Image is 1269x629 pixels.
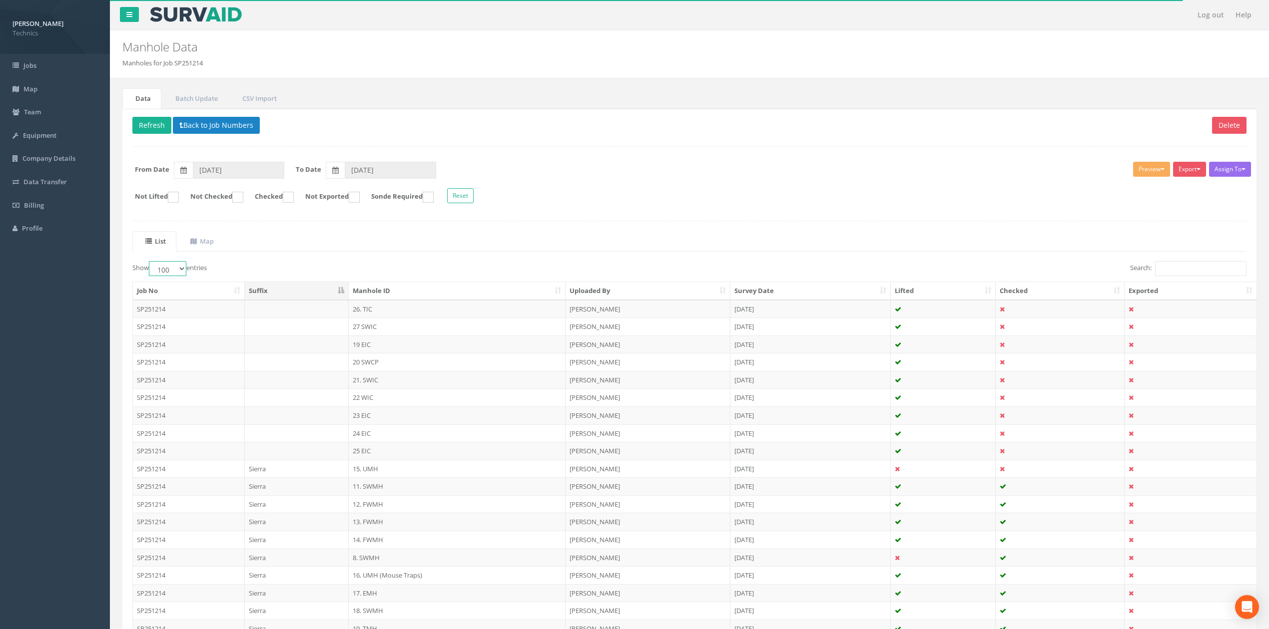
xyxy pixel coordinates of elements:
td: [PERSON_NAME] [566,353,730,371]
td: SP251214 [133,531,245,549]
button: Assign To [1209,162,1251,177]
td: [DATE] [730,442,891,460]
td: Sierra [245,460,349,478]
td: [DATE] [730,388,891,406]
th: Uploaded By: activate to sort column ascending [566,282,730,300]
td: Sierra [245,584,349,602]
td: [DATE] [730,300,891,318]
td: [DATE] [730,477,891,495]
a: Batch Update [162,88,228,109]
td: [PERSON_NAME] [566,566,730,584]
td: SP251214 [133,424,245,442]
span: Technics [12,28,97,38]
button: Delete [1212,117,1247,134]
td: [PERSON_NAME] [566,335,730,353]
a: CSV Import [229,88,287,109]
td: SP251214 [133,566,245,584]
th: Suffix: activate to sort column descending [245,282,349,300]
button: Export [1173,162,1206,177]
span: Profile [22,224,42,233]
td: [PERSON_NAME] [566,531,730,549]
span: Equipment [23,131,56,140]
td: SP251214 [133,317,245,335]
td: SP251214 [133,460,245,478]
td: [DATE] [730,353,891,371]
td: [PERSON_NAME] [566,442,730,460]
td: [DATE] [730,406,891,424]
th: Manhole ID: activate to sort column ascending [349,282,566,300]
input: Search: [1155,261,1247,276]
th: Survey Date: activate to sort column ascending [730,282,891,300]
td: [PERSON_NAME] [566,460,730,478]
td: Sierra [245,602,349,620]
uib-tab-heading: List [145,237,166,246]
select: Showentries [149,261,186,276]
td: [PERSON_NAME] [566,317,730,335]
label: From Date [135,165,169,174]
span: Billing [24,201,44,210]
button: Back to Job Numbers [173,117,260,134]
td: [PERSON_NAME] [566,513,730,531]
td: 26. TIC [349,300,566,318]
label: Search: [1130,261,1247,276]
td: Sierra [245,549,349,567]
td: 25 EIC [349,442,566,460]
label: To Date [296,165,321,174]
a: Data [122,88,161,109]
h2: Manhole Data [122,40,1065,53]
td: [PERSON_NAME] [566,388,730,406]
td: SP251214 [133,495,245,513]
td: [DATE] [730,424,891,442]
span: Map [23,84,37,93]
td: 18. SWMH [349,602,566,620]
td: 19 EIC [349,335,566,353]
td: Sierra [245,531,349,549]
td: 15. UMH [349,460,566,478]
td: Sierra [245,477,349,495]
td: 21. SWIC [349,371,566,389]
label: Checked [245,192,294,203]
label: Not Exported [295,192,360,203]
td: SP251214 [133,353,245,371]
td: [DATE] [730,584,891,602]
td: Sierra [245,566,349,584]
label: Not Checked [180,192,243,203]
td: 16. UMH (Mouse Traps) [349,566,566,584]
td: [PERSON_NAME] [566,584,730,602]
span: Company Details [22,154,75,163]
a: Map [177,231,224,252]
label: Not Lifted [125,192,179,203]
label: Sonde Required [361,192,434,203]
button: Refresh [132,117,171,134]
td: 27 SWIC [349,317,566,335]
td: [DATE] [730,371,891,389]
td: 12. FWMH [349,495,566,513]
td: 20 SWCP [349,353,566,371]
td: SP251214 [133,388,245,406]
td: [PERSON_NAME] [566,549,730,567]
td: SP251214 [133,513,245,531]
span: Team [24,107,41,116]
td: [PERSON_NAME] [566,406,730,424]
th: Lifted: activate to sort column ascending [891,282,996,300]
button: Reset [447,188,474,203]
td: SP251214 [133,371,245,389]
td: [DATE] [730,495,891,513]
td: [DATE] [730,566,891,584]
td: 23 EIC [349,406,566,424]
td: 14. FWMH [349,531,566,549]
td: [PERSON_NAME] [566,477,730,495]
input: To Date [345,162,436,179]
td: SP251214 [133,584,245,602]
label: Show entries [132,261,207,276]
td: [DATE] [730,317,891,335]
td: [PERSON_NAME] [566,495,730,513]
td: 8. SWMH [349,549,566,567]
td: [DATE] [730,335,891,353]
td: SP251214 [133,602,245,620]
td: 13. FWMH [349,513,566,531]
td: [DATE] [730,602,891,620]
span: Data Transfer [23,177,67,186]
th: Exported: activate to sort column ascending [1125,282,1257,300]
td: [DATE] [730,549,891,567]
